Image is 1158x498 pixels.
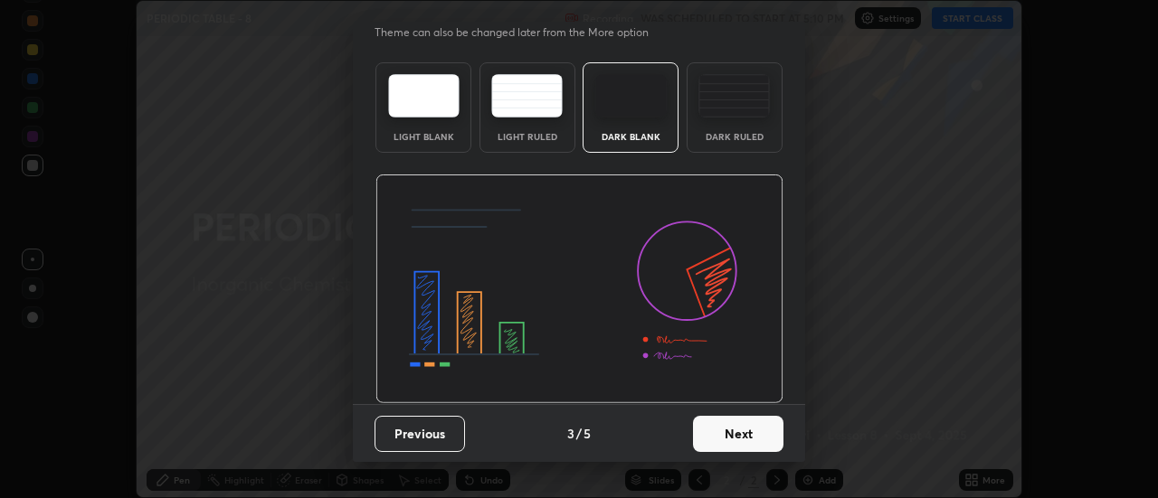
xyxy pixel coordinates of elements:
p: Theme can also be changed later from the More option [375,24,668,41]
div: Dark Ruled [698,132,771,141]
button: Previous [375,416,465,452]
img: lightTheme.e5ed3b09.svg [388,74,460,117]
button: Next [693,416,783,452]
img: darkThemeBanner.d06ce4a2.svg [375,174,783,404]
h4: 3 [567,424,574,443]
img: darkTheme.f0cc69e5.svg [595,74,667,117]
img: lightRuledTheme.5fabf969.svg [491,74,563,117]
h4: / [576,424,582,443]
h4: 5 [584,424,591,443]
img: darkRuledTheme.de295e13.svg [698,74,770,117]
div: Dark Blank [594,132,667,141]
div: Light Blank [387,132,460,141]
div: Light Ruled [491,132,564,141]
